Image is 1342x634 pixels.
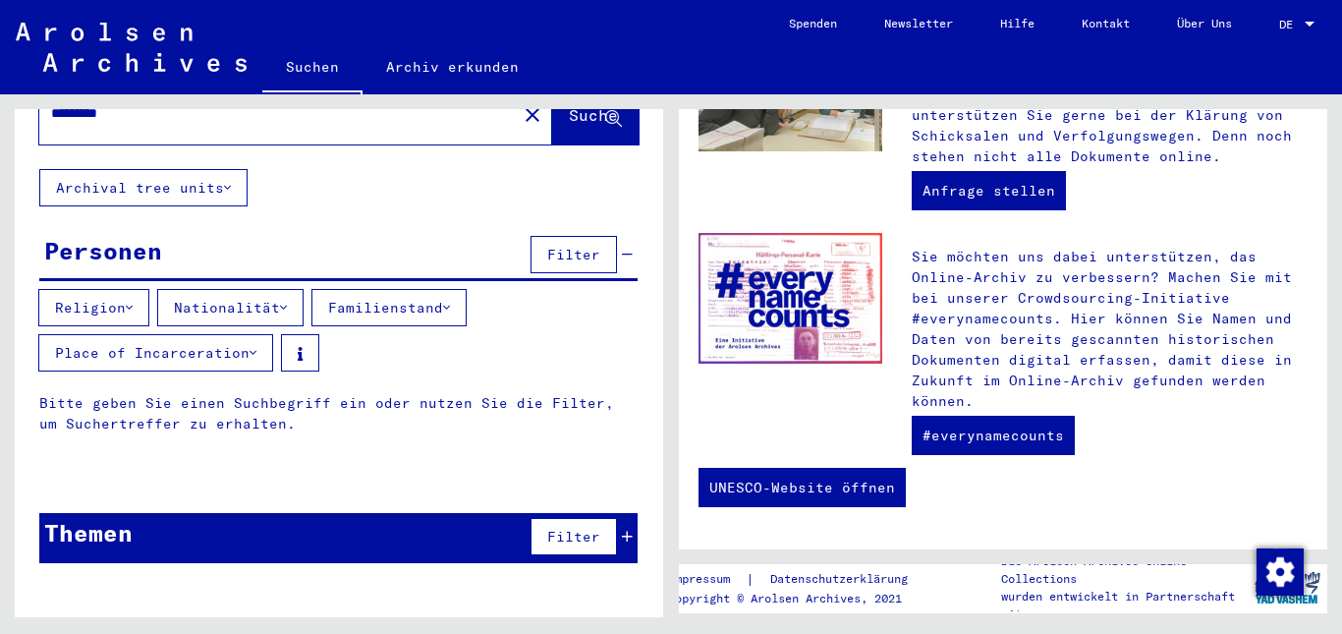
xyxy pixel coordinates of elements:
[547,246,600,263] span: Filter
[531,518,617,555] button: Filter
[38,334,273,372] button: Place of Incarceration
[668,569,931,590] div: |
[1251,563,1324,612] img: yv_logo.png
[38,289,149,326] button: Religion
[531,236,617,273] button: Filter
[16,23,247,72] img: Arolsen_neg.svg
[1257,548,1304,596] img: Zustimmung ändern
[39,169,248,206] button: Archival tree units
[699,233,882,364] img: enc.jpg
[1001,588,1247,623] p: wurden entwickelt in Partnerschaft mit
[668,569,746,590] a: Impressum
[699,468,906,507] a: UNESCO-Website öffnen
[668,590,931,607] p: Copyright © Arolsen Archives, 2021
[1001,552,1247,588] p: Die Arolsen Archives Online-Collections
[912,171,1066,210] a: Anfrage stellen
[44,233,162,268] div: Personen
[912,247,1308,412] p: Sie möchten uns dabei unterstützen, das Online-Archiv zu verbessern? Machen Sie mit bei unserer C...
[513,94,552,134] button: Clear
[547,528,600,546] span: Filter
[912,416,1075,455] a: #everynamecounts
[552,84,639,144] button: Suche
[1256,548,1303,595] div: Zustimmung ändern
[39,393,638,434] p: Bitte geben Sie einen Suchbegriff ein oder nutzen Sie die Filter, um Suchertreffer zu erhalten.
[157,289,304,326] button: Nationalität
[311,289,467,326] button: Familienstand
[521,103,544,127] mat-icon: close
[44,515,133,550] div: Themen
[262,43,363,94] a: Suchen
[755,569,931,590] a: Datenschutzerklärung
[363,43,542,90] a: Archiv erkunden
[1279,18,1301,31] span: DE
[569,105,618,125] span: Suche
